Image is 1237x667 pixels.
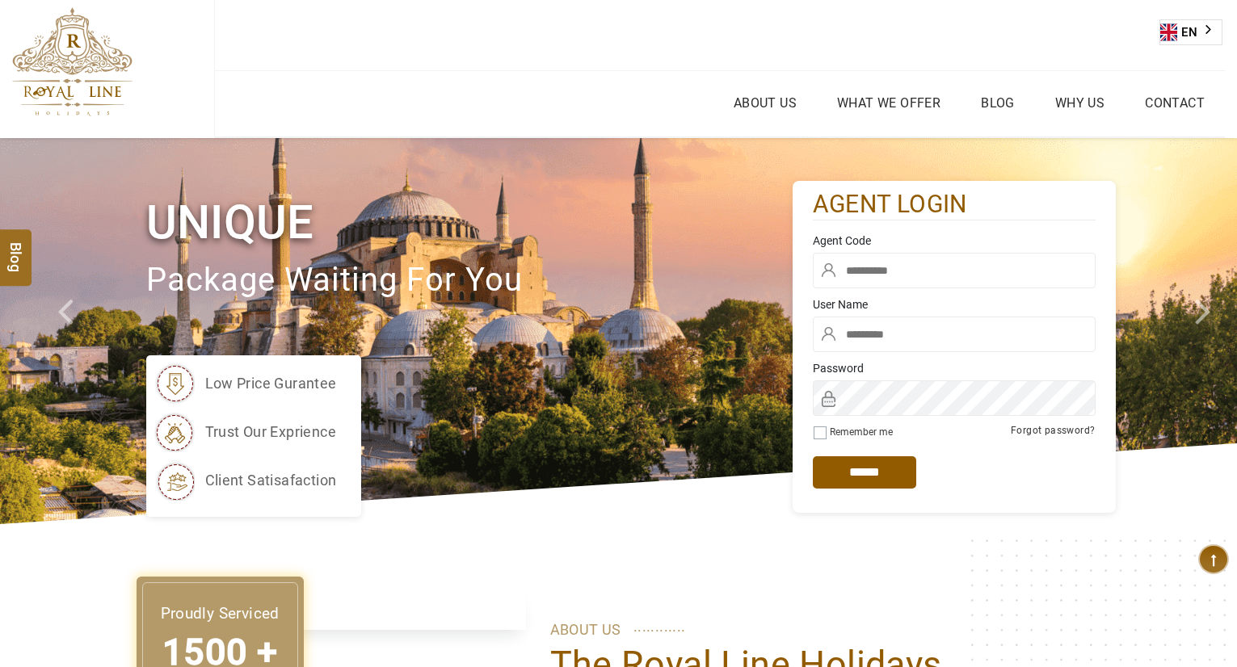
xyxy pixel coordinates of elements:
[730,91,801,115] a: About Us
[154,460,337,501] li: client satisafaction
[830,426,893,438] label: Remember me
[1159,19,1222,45] aside: Language selected: English
[154,363,337,404] li: low price gurantee
[813,233,1096,249] label: Agent Code
[1011,425,1095,436] a: Forgot password?
[37,138,99,524] a: Check next prev
[1159,19,1222,45] div: Language
[6,242,27,256] span: Blog
[12,7,133,116] img: The Royal Line Holidays
[833,91,945,115] a: What we Offer
[1175,138,1237,524] a: Check next image
[1141,91,1209,115] a: Contact
[1051,91,1109,115] a: Why Us
[146,254,793,308] p: package waiting for you
[1160,20,1222,44] a: EN
[813,189,1096,220] h2: agent login
[146,192,793,253] h1: Unique
[633,615,686,639] span: ............
[550,618,1092,642] p: ABOUT US
[813,360,1096,376] label: Password
[977,91,1019,115] a: Blog
[813,296,1096,313] label: User Name
[154,412,337,452] li: trust our exprience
